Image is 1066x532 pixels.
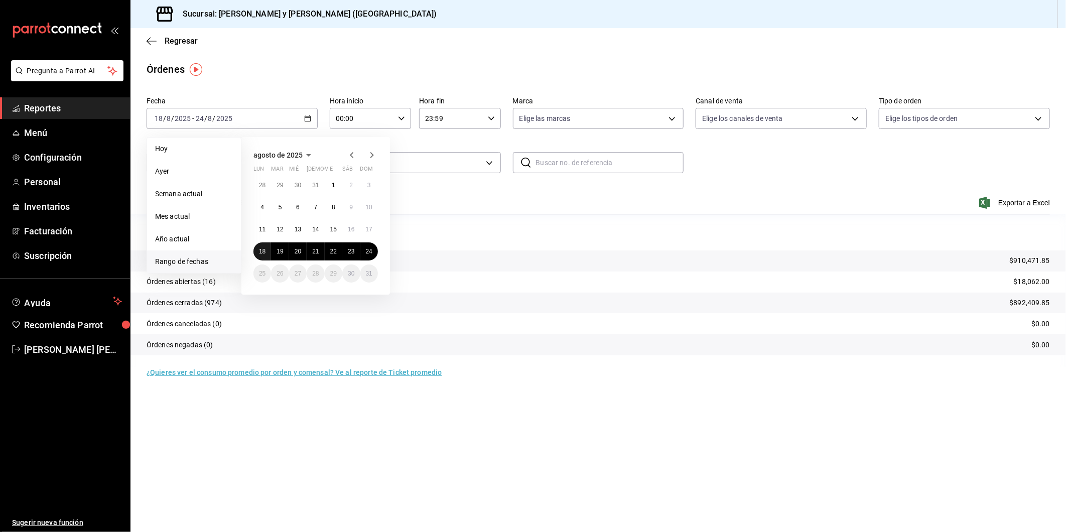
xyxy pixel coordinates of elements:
abbr: 11 de agosto de 2025 [259,226,265,233]
button: 5 de agosto de 2025 [271,198,289,216]
button: 30 de agosto de 2025 [342,264,360,283]
span: Ayer [155,166,233,177]
abbr: 5 de agosto de 2025 [279,204,282,211]
span: Recomienda Parrot [24,318,122,332]
abbr: 9 de agosto de 2025 [349,204,353,211]
p: $0.00 [1031,340,1050,350]
abbr: 29 de julio de 2025 [277,182,283,189]
button: 9 de agosto de 2025 [342,198,360,216]
abbr: 28 de agosto de 2025 [312,270,319,277]
button: 24 de agosto de 2025 [360,242,378,260]
abbr: 20 de agosto de 2025 [295,248,301,255]
button: 18 de agosto de 2025 [253,242,271,260]
abbr: miércoles [289,166,299,176]
span: Ayuda [24,295,109,307]
button: 3 de agosto de 2025 [360,176,378,194]
p: $0.00 [1031,319,1050,329]
span: / [204,114,207,122]
abbr: 31 de agosto de 2025 [366,270,372,277]
abbr: 28 de julio de 2025 [259,182,265,189]
img: Tooltip marker [190,63,202,76]
abbr: 27 de agosto de 2025 [295,270,301,277]
abbr: 2 de agosto de 2025 [349,182,353,189]
h3: Sucursal: [PERSON_NAME] y [PERSON_NAME] ([GEOGRAPHIC_DATA]) [175,8,437,20]
label: Hora inicio [330,98,411,105]
abbr: 19 de agosto de 2025 [277,248,283,255]
button: Pregunta a Parrot AI [11,60,123,81]
p: $910,471.85 [1010,255,1050,266]
abbr: 16 de agosto de 2025 [348,226,354,233]
button: 28 de julio de 2025 [253,176,271,194]
label: Canal de venta [696,98,867,105]
button: 20 de agosto de 2025 [289,242,307,260]
p: $18,062.00 [1014,277,1050,287]
span: Configuración [24,151,122,164]
span: Elige los canales de venta [702,113,782,123]
span: Facturación [24,224,122,238]
input: -- [208,114,213,122]
span: Menú [24,126,122,140]
button: 2 de agosto de 2025 [342,176,360,194]
abbr: 30 de julio de 2025 [295,182,301,189]
span: Regresar [165,36,198,46]
span: Sugerir nueva función [12,517,122,528]
abbr: 17 de agosto de 2025 [366,226,372,233]
button: 29 de agosto de 2025 [325,264,342,283]
button: 23 de agosto de 2025 [342,242,360,260]
input: -- [195,114,204,122]
button: Regresar [147,36,198,46]
abbr: 21 de agosto de 2025 [312,248,319,255]
button: 27 de agosto de 2025 [289,264,307,283]
input: -- [166,114,171,122]
span: Suscripción [24,249,122,262]
button: 22 de agosto de 2025 [325,242,342,260]
abbr: 3 de agosto de 2025 [367,182,371,189]
button: 15 de agosto de 2025 [325,220,342,238]
abbr: 15 de agosto de 2025 [330,226,337,233]
button: 6 de agosto de 2025 [289,198,307,216]
abbr: 6 de agosto de 2025 [296,204,300,211]
abbr: 30 de agosto de 2025 [348,270,354,277]
abbr: 8 de agosto de 2025 [332,204,335,211]
button: agosto de 2025 [253,149,315,161]
span: Exportar a Excel [981,197,1050,209]
span: Inventarios [24,200,122,213]
button: 31 de julio de 2025 [307,176,324,194]
span: - [192,114,194,122]
button: 1 de agosto de 2025 [325,176,342,194]
abbr: 12 de agosto de 2025 [277,226,283,233]
abbr: 29 de agosto de 2025 [330,270,337,277]
a: Pregunta a Parrot AI [7,73,123,83]
span: / [171,114,174,122]
span: [PERSON_NAME] [PERSON_NAME] [24,343,122,356]
span: Pregunta a Parrot AI [27,66,108,76]
p: Órdenes negadas (0) [147,340,213,350]
abbr: 14 de agosto de 2025 [312,226,319,233]
span: Año actual [155,234,233,244]
span: Elige los tipos de orden [885,113,958,123]
abbr: 13 de agosto de 2025 [295,226,301,233]
button: 11 de agosto de 2025 [253,220,271,238]
button: 12 de agosto de 2025 [271,220,289,238]
a: ¿Quieres ver el consumo promedio por orden y comensal? Ve al reporte de Ticket promedio [147,368,442,376]
button: 17 de agosto de 2025 [360,220,378,238]
abbr: 23 de agosto de 2025 [348,248,354,255]
button: 19 de agosto de 2025 [271,242,289,260]
span: Hoy [155,144,233,154]
input: ---- [174,114,191,122]
button: 10 de agosto de 2025 [360,198,378,216]
button: 25 de agosto de 2025 [253,264,271,283]
p: $892,409.85 [1010,298,1050,308]
button: 13 de agosto de 2025 [289,220,307,238]
button: 7 de agosto de 2025 [307,198,324,216]
p: Resumen [147,226,1050,238]
button: 29 de julio de 2025 [271,176,289,194]
button: 26 de agosto de 2025 [271,264,289,283]
abbr: lunes [253,166,264,176]
abbr: jueves [307,166,366,176]
button: 28 de agosto de 2025 [307,264,324,283]
span: agosto de 2025 [253,151,303,159]
button: 31 de agosto de 2025 [360,264,378,283]
button: 21 de agosto de 2025 [307,242,324,260]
